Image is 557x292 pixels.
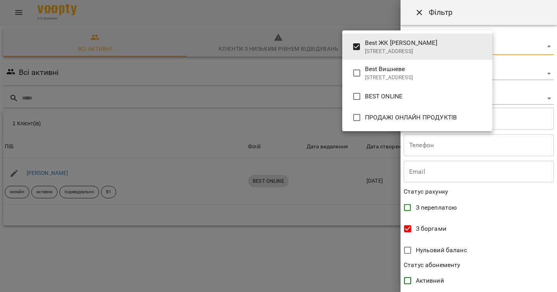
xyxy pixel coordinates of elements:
[365,38,486,48] span: Best ЖК [PERSON_NAME]
[365,92,486,101] span: BEST ONLINE
[365,48,486,55] p: [STREET_ADDRESS]
[365,74,486,82] p: [STREET_ADDRESS]
[365,64,486,74] span: Best Вишневе
[365,113,486,122] span: ПРОДАЖІ ОНЛАЙН ПРОДУКТІВ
